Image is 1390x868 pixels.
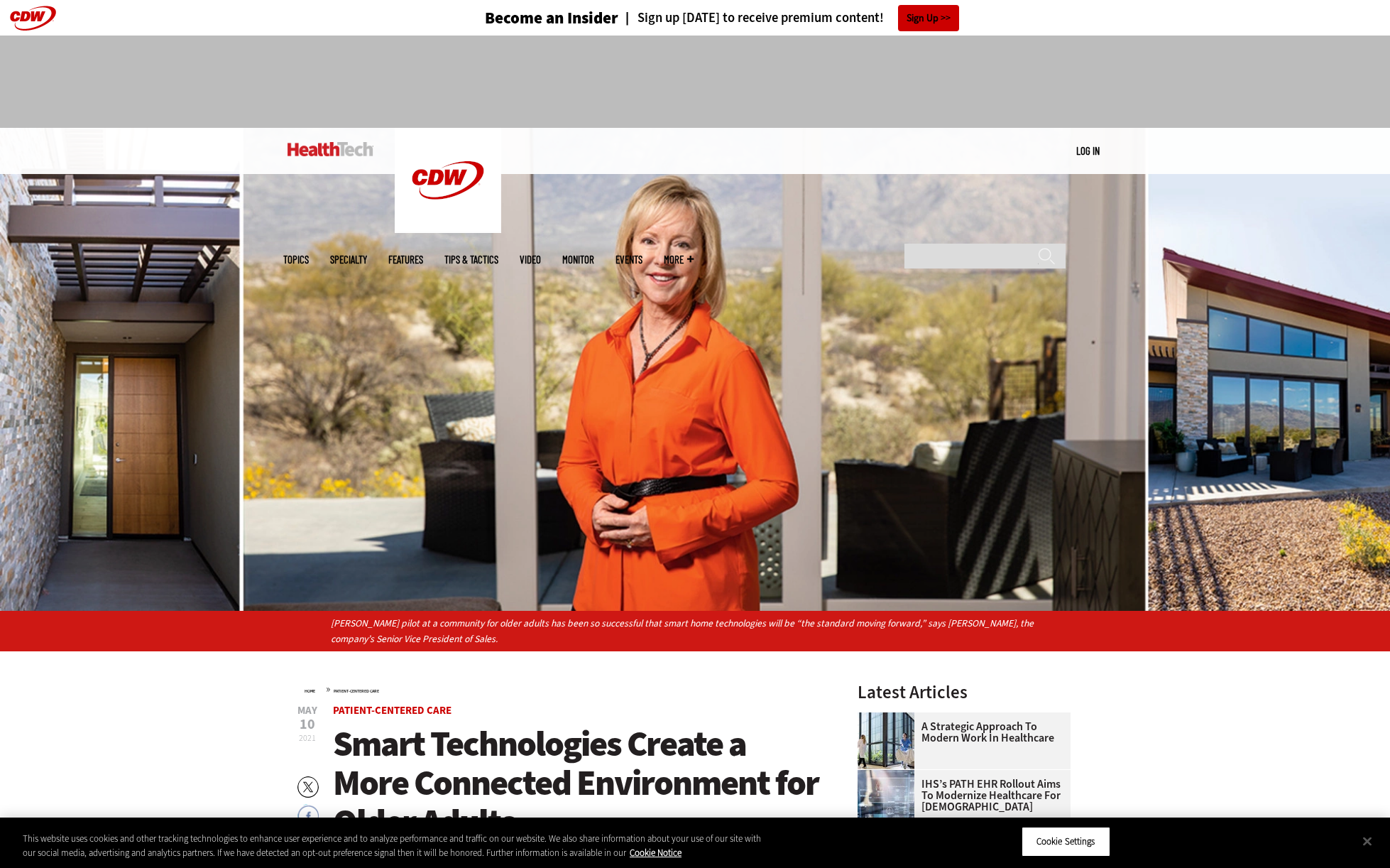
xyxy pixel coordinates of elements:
[330,254,367,265] span: Specialty
[432,10,618,26] a: Become an Insider
[395,128,501,233] img: Home
[858,770,914,827] img: Electronic health records
[858,712,921,724] a: Health workers in a modern hospital
[305,683,820,695] div: »
[618,11,884,25] a: Sign up [DATE] to receive premium content!
[1076,143,1100,158] div: User menu
[858,779,1062,813] a: IHS’s PATH EHR Rollout Aims to Modernize Healthcare for [DEMOGRAPHIC_DATA]
[297,705,317,716] span: May
[485,10,618,26] h3: Become an Insider
[858,712,914,769] img: Health workers in a modern hospital
[664,254,694,265] span: More
[444,254,498,265] a: Tips & Tactics
[388,254,423,265] a: Features
[1022,827,1110,857] button: Cookie Settings
[283,254,309,265] span: Topics
[858,683,1071,701] h3: Latest Articles
[898,5,959,31] a: Sign Up
[334,688,379,694] a: Patient-Centered Care
[562,254,594,265] a: MonITor
[299,732,316,744] span: 2021
[333,720,819,845] span: Smart Technologies Create a More Connected Environment for Older Adults
[395,222,501,237] a: CDW
[297,717,317,732] span: 10
[333,703,452,717] a: Patient-Centered Care
[520,254,541,265] a: Video
[1352,825,1383,857] button: Close
[23,832,765,859] div: This website uses cookies and other tracking technologies to enhance user experience and to analy...
[615,254,642,265] a: Events
[630,847,682,859] a: More information about your privacy
[288,142,373,156] img: Home
[1076,144,1100,157] a: Log in
[858,721,1062,744] a: A Strategic Approach to Modern Work in Healthcare
[437,50,953,114] iframe: advertisement
[305,688,315,694] a: Home
[858,770,921,781] a: Electronic health records
[331,616,1060,647] p: [PERSON_NAME] pilot at a community for older adults has been so successful that smart home techno...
